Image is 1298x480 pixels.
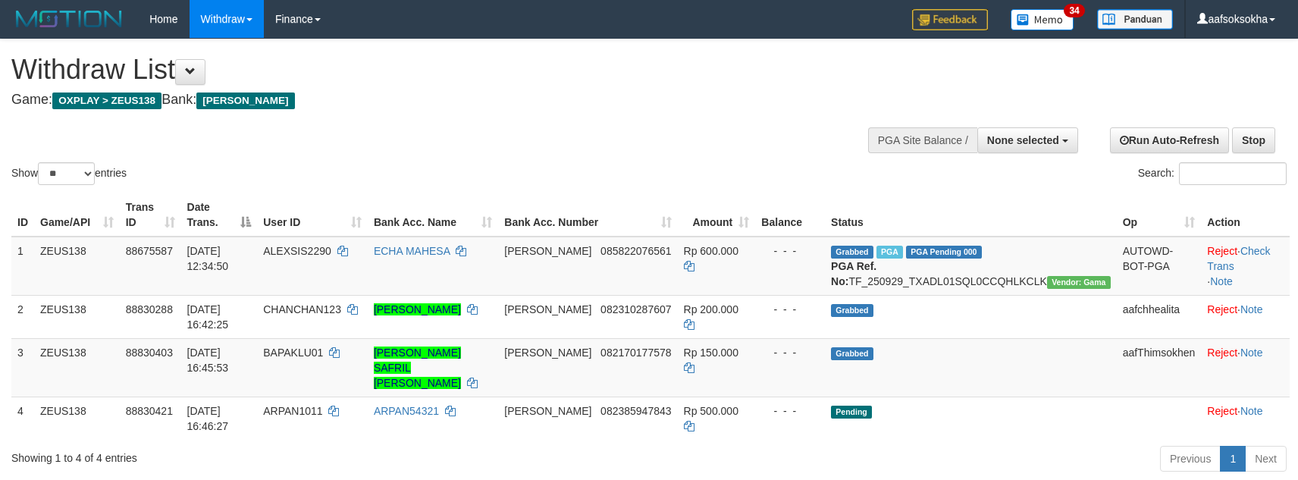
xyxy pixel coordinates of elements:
[11,55,850,85] h1: Withdraw List
[1207,245,1270,272] a: Check Trans
[831,304,873,317] span: Grabbed
[52,93,161,109] span: OXPLAY > ZEUS138
[876,246,903,259] span: Marked by aafpengsreynich
[1210,275,1233,287] a: Note
[11,338,34,397] td: 3
[1117,338,1202,397] td: aafThimsokhen
[11,8,127,30] img: MOTION_logo.png
[1097,9,1173,30] img: panduan.png
[1117,295,1202,338] td: aafchhealita
[34,237,120,296] td: ZEUS138
[1220,446,1246,472] a: 1
[34,193,120,237] th: Game/API: activate to sort column ascending
[187,303,229,331] span: [DATE] 16:42:25
[761,403,819,419] div: - - -
[187,347,229,374] span: [DATE] 16:45:53
[11,295,34,338] td: 2
[600,303,671,315] span: Copy 082310287607 to clipboard
[684,347,738,359] span: Rp 150.000
[504,405,591,417] span: [PERSON_NAME]
[1240,347,1263,359] a: Note
[504,303,591,315] span: [PERSON_NAME]
[187,405,229,432] span: [DATE] 16:46:27
[600,347,671,359] span: Copy 082170177578 to clipboard
[187,245,229,272] span: [DATE] 12:34:50
[1232,127,1275,153] a: Stop
[196,93,294,109] span: [PERSON_NAME]
[11,444,529,466] div: Showing 1 to 4 of 4 entries
[1201,338,1290,397] td: ·
[34,295,120,338] td: ZEUS138
[1201,193,1290,237] th: Action
[912,9,988,30] img: Feedback.jpg
[126,245,173,257] span: 88675587
[11,397,34,440] td: 4
[1064,4,1084,17] span: 34
[868,127,977,153] div: PGA Site Balance /
[263,405,322,417] span: ARPAN1011
[34,338,120,397] td: ZEUS138
[678,193,756,237] th: Amount: activate to sort column ascending
[504,347,591,359] span: [PERSON_NAME]
[831,260,876,287] b: PGA Ref. No:
[761,243,819,259] div: - - -
[1207,303,1237,315] a: Reject
[761,345,819,360] div: - - -
[825,193,1117,237] th: Status
[1179,162,1287,185] input: Search:
[374,303,461,315] a: [PERSON_NAME]
[977,127,1078,153] button: None selected
[374,405,439,417] a: ARPAN54321
[600,405,671,417] span: Copy 082385947843 to clipboard
[1240,405,1263,417] a: Note
[263,303,341,315] span: CHANCHAN123
[831,347,873,360] span: Grabbed
[755,193,825,237] th: Balance
[120,193,181,237] th: Trans ID: activate to sort column ascending
[126,405,173,417] span: 88830421
[1117,237,1202,296] td: AUTOWD-BOT-PGA
[684,245,738,257] span: Rp 600.000
[11,93,850,108] h4: Game: Bank:
[1240,303,1263,315] a: Note
[1160,446,1221,472] a: Previous
[1047,276,1111,289] span: Vendor URL: https://trx31.1velocity.biz
[987,134,1059,146] span: None selected
[257,193,368,237] th: User ID: activate to sort column ascending
[1138,162,1287,185] label: Search:
[831,406,872,419] span: Pending
[34,397,120,440] td: ZEUS138
[1011,9,1074,30] img: Button%20Memo.svg
[1117,193,1202,237] th: Op: activate to sort column ascending
[1245,446,1287,472] a: Next
[498,193,677,237] th: Bank Acc. Number: activate to sort column ascending
[1207,245,1237,257] a: Reject
[1201,397,1290,440] td: ·
[684,405,738,417] span: Rp 500.000
[600,245,671,257] span: Copy 085822076561 to clipboard
[825,237,1117,296] td: TF_250929_TXADL01SQL0CCQHLKCLK
[374,245,450,257] a: ECHA MAHESA
[11,237,34,296] td: 1
[263,347,323,359] span: BAPAKLU01
[126,347,173,359] span: 88830403
[181,193,258,237] th: Date Trans.: activate to sort column descending
[11,193,34,237] th: ID
[504,245,591,257] span: [PERSON_NAME]
[684,303,738,315] span: Rp 200.000
[126,303,173,315] span: 88830288
[263,245,331,257] span: ALEXSIS2290
[1110,127,1229,153] a: Run Auto-Refresh
[761,302,819,317] div: - - -
[1207,347,1237,359] a: Reject
[11,162,127,185] label: Show entries
[368,193,498,237] th: Bank Acc. Name: activate to sort column ascending
[1201,237,1290,296] td: · ·
[374,347,461,389] a: [PERSON_NAME] SAFRIL [PERSON_NAME]
[831,246,873,259] span: Grabbed
[906,246,982,259] span: PGA Pending
[1207,405,1237,417] a: Reject
[1201,295,1290,338] td: ·
[38,162,95,185] select: Showentries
